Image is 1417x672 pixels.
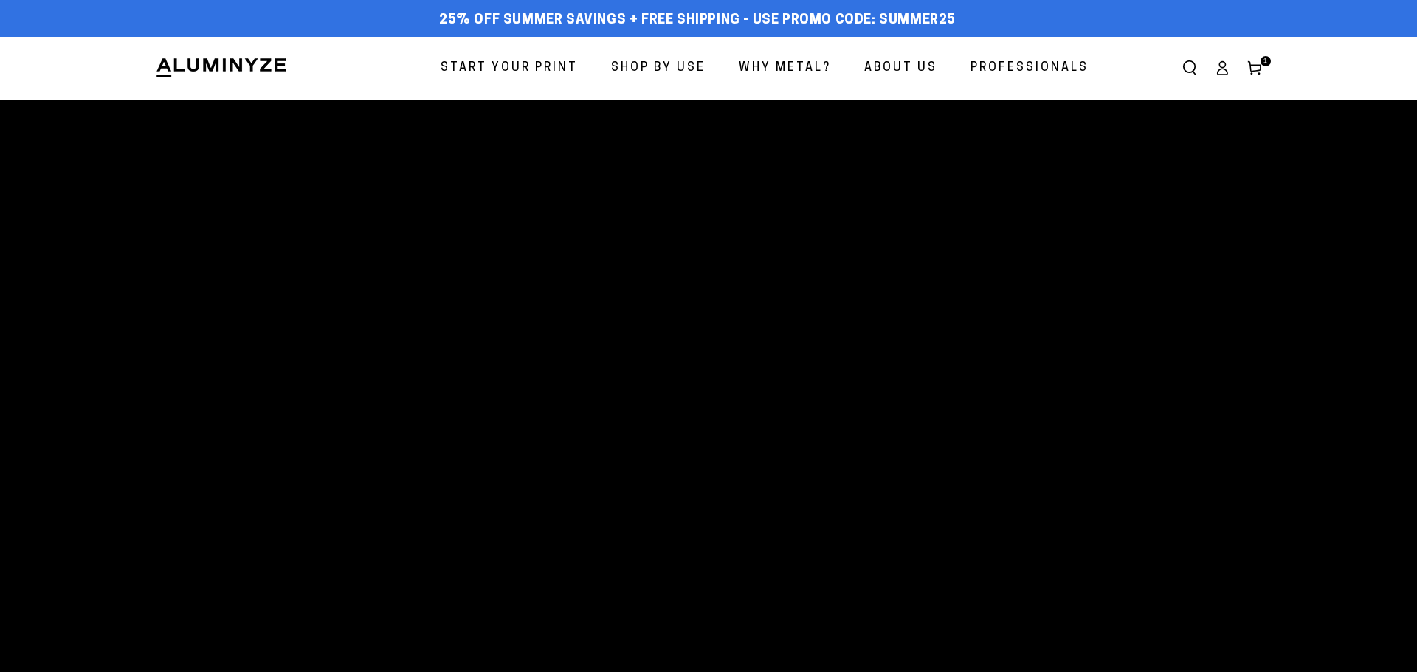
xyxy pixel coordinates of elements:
img: Aluminyze [155,57,288,79]
span: Why Metal? [739,58,831,79]
a: Shop By Use [600,49,717,88]
span: Shop By Use [611,58,706,79]
span: Professionals [970,58,1089,79]
span: 1 [1263,56,1268,66]
span: About Us [864,58,937,79]
summary: Search our site [1173,52,1206,84]
a: Start Your Print [430,49,589,88]
a: Why Metal? [728,49,842,88]
a: Professionals [959,49,1100,88]
a: About Us [853,49,948,88]
span: Start Your Print [441,58,578,79]
span: 25% off Summer Savings + Free Shipping - Use Promo Code: SUMMER25 [439,13,956,29]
